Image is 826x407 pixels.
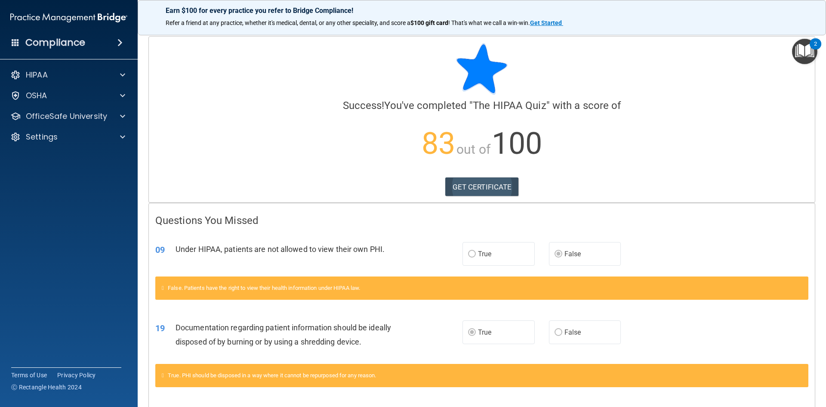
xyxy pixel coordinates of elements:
[422,126,455,161] span: 83
[468,329,476,336] input: True
[155,323,165,333] span: 19
[10,111,125,121] a: OfficeSafe University
[478,250,491,258] span: True
[792,39,817,64] button: Open Resource Center, 2 new notifications
[814,44,817,55] div: 2
[168,372,376,379] span: True. PHI should be disposed in a way where it cannot be repurposed for any reason.
[168,285,360,291] span: False. Patients have the right to view their health information under HIPAA law.
[564,328,581,336] span: False
[10,9,127,26] img: PMB logo
[555,251,562,258] input: False
[10,132,125,142] a: Settings
[343,99,385,112] span: Success!
[478,328,491,336] span: True
[456,142,490,157] span: out of
[155,100,808,111] h4: You've completed " " with a score of
[11,383,82,391] span: Ⓒ Rectangle Health 2024
[448,19,530,26] span: ! That's what we call a win-win.
[166,6,798,15] p: Earn $100 for every practice you refer to Bridge Compliance!
[166,19,410,26] span: Refer a friend at any practice, whether it's medical, dental, or any other speciality, and score a
[26,90,47,101] p: OSHA
[530,19,562,26] strong: Get Started
[176,245,385,254] span: Under HIPAA, patients are not allowed to view their own PHI.
[57,371,96,379] a: Privacy Policy
[26,111,107,121] p: OfficeSafe University
[564,250,581,258] span: False
[155,245,165,255] span: 09
[155,215,808,226] h4: Questions You Missed
[176,323,391,346] span: Documentation regarding patient information should be ideally disposed of by burning or by using ...
[468,251,476,258] input: True
[410,19,448,26] strong: $100 gift card
[445,177,519,196] a: GET CERTIFICATE
[555,329,562,336] input: False
[473,99,546,112] span: The HIPAA Quiz
[25,37,85,49] h4: Compliance
[26,132,58,142] p: Settings
[456,43,508,95] img: blue-star-rounded.9d042014.png
[530,19,563,26] a: Get Started
[10,70,125,80] a: HIPAA
[11,371,47,379] a: Terms of Use
[10,90,125,101] a: OSHA
[26,70,48,80] p: HIPAA
[492,126,542,161] span: 100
